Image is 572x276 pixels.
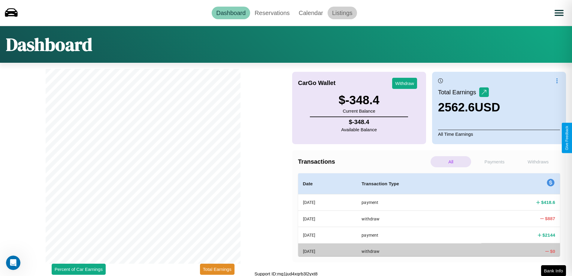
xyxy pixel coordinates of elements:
[550,248,555,254] h4: $ 0
[298,227,357,243] th: [DATE]
[250,7,294,19] a: Reservations
[298,194,357,211] th: [DATE]
[200,264,235,275] button: Total Earnings
[328,7,357,19] a: Listings
[298,243,357,259] th: [DATE]
[357,243,481,259] th: withdraw
[541,199,555,205] h4: $ 418.6
[339,93,380,107] h3: $ -348.4
[551,5,567,21] button: Open menu
[474,156,515,167] p: Payments
[52,264,106,275] button: Percent of Car Earnings
[298,173,560,259] table: simple table
[357,227,481,243] th: payment
[303,180,352,187] h4: Date
[298,80,336,86] h4: CarGo Wallet
[357,211,481,227] th: withdraw
[431,156,471,167] p: All
[438,101,500,114] h3: 2562.6 USD
[298,158,429,165] h4: Transactions
[341,126,377,134] p: Available Balance
[298,211,357,227] th: [DATE]
[392,78,417,89] button: Withdraw
[362,180,477,187] h4: Transaction Type
[212,7,250,19] a: Dashboard
[438,130,560,138] p: All Time Earnings
[294,7,328,19] a: Calendar
[438,87,479,98] p: Total Earnings
[518,156,558,167] p: Withdraws
[6,32,92,57] h1: Dashboard
[341,119,377,126] h4: $ -348.4
[543,232,555,238] h4: $ 2144
[565,126,569,150] div: Give Feedback
[357,194,481,211] th: payment
[6,256,20,270] iframe: Intercom live chat
[339,107,380,115] p: Current Balance
[545,215,555,222] h4: $ 887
